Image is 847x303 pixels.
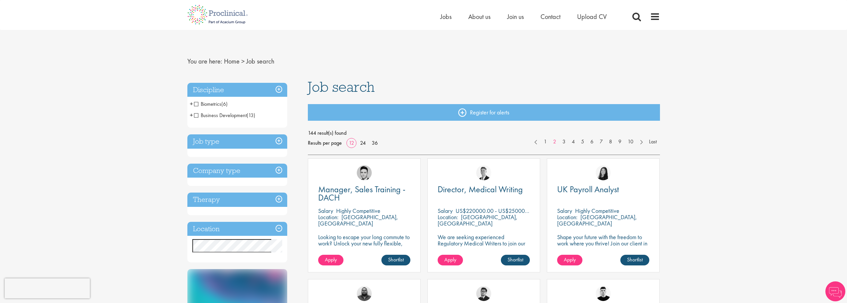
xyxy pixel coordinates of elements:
[596,138,606,146] a: 7
[318,213,398,227] p: [GEOGRAPHIC_DATA], [GEOGRAPHIC_DATA]
[308,78,375,96] span: Job search
[336,207,380,215] p: Highly Competitive
[190,110,193,120] span: +
[501,255,530,265] a: Shortlist
[559,138,569,146] a: 3
[246,57,274,66] span: Job search
[646,138,660,146] a: Last
[557,213,637,227] p: [GEOGRAPHIC_DATA], [GEOGRAPHIC_DATA]
[187,57,222,66] span: You are here:
[564,256,576,263] span: Apply
[194,112,255,119] span: Business Development
[194,112,247,119] span: Business Development
[507,12,524,21] a: Join us
[438,207,453,215] span: Salary
[557,184,619,195] span: UK Payroll Analyst
[187,134,287,149] h3: Job type
[596,286,611,301] img: Patrick Melody
[438,184,523,195] span: Director, Medical Writing
[624,138,637,146] a: 10
[369,139,380,146] a: 36
[568,138,578,146] a: 4
[606,138,615,146] a: 8
[308,138,342,148] span: Results per page
[190,99,193,109] span: +
[438,213,518,227] p: [GEOGRAPHIC_DATA], [GEOGRAPHIC_DATA]
[357,165,372,180] img: Connor Lynes
[557,213,577,221] span: Location:
[187,164,287,178] h3: Company type
[318,213,338,221] span: Location:
[346,139,356,146] a: 12
[444,256,456,263] span: Apply
[468,12,491,21] a: About us
[325,256,337,263] span: Apply
[318,184,405,203] span: Manager, Sales Training - DACH
[587,138,597,146] a: 6
[438,255,463,265] a: Apply
[224,57,240,66] a: breadcrumb link
[557,185,649,194] a: UK Payroll Analyst
[825,281,845,301] img: Chatbot
[615,138,625,146] a: 9
[187,193,287,207] h3: Therapy
[194,100,228,107] span: Biometrics
[575,207,619,215] p: Highly Competitive
[557,234,649,253] p: Shape your future with the freedom to work where you thrive! Join our client in a hybrid role tha...
[318,207,333,215] span: Salary
[5,278,90,298] iframe: reCAPTCHA
[318,234,410,259] p: Looking to escape your long commute to work? Unlock your new fully flexible, remote working posit...
[540,138,550,146] a: 1
[557,255,582,265] a: Apply
[550,138,559,146] a: 2
[440,12,452,21] a: Jobs
[476,165,491,180] img: George Watson
[476,286,491,301] img: Todd Wigmore
[577,12,607,21] a: Upload CV
[241,57,245,66] span: >
[247,112,255,119] span: (13)
[456,207,628,215] p: US$220000.00 - US$250000.00 per annum + Highly Competitive Salary
[308,104,660,121] a: Register for alerts
[540,12,560,21] a: Contact
[358,139,368,146] a: 24
[381,255,410,265] a: Shortlist
[318,255,343,265] a: Apply
[557,207,572,215] span: Salary
[620,255,649,265] a: Shortlist
[438,213,458,221] span: Location:
[187,83,287,97] h3: Discipline
[318,185,410,202] a: Manager, Sales Training - DACH
[596,165,611,180] img: Numhom Sudsok
[438,234,530,259] p: We are seeking experienced Regulatory Medical Writers to join our client, a dynamic and growing b...
[194,100,221,107] span: Biometrics
[187,222,287,236] h3: Location
[221,100,228,107] span: (6)
[308,128,660,138] span: 144 result(s) found
[578,138,587,146] a: 5
[357,286,372,301] img: Ashley Bennett
[438,185,530,194] a: Director, Medical Writing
